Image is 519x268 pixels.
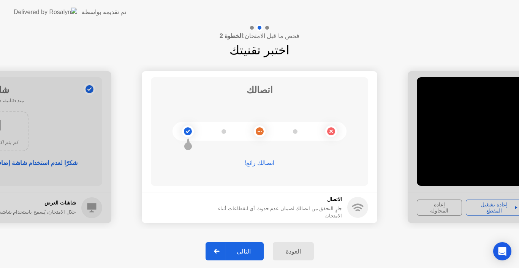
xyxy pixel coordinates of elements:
[273,242,314,260] button: العودة
[226,248,261,255] div: التالي
[493,242,511,260] div: Open Intercom Messenger
[220,32,299,41] h4: فحص ما قبل الامتحان:
[82,8,126,17] div: تم تقديمه بواسطة
[14,8,77,16] img: Delivered by Rosalyn
[275,248,312,255] div: العودة
[229,41,290,59] h1: اختبر تقنيتك
[151,159,368,168] div: اتصالك رائع!
[214,196,342,203] h5: الاتصال
[206,242,264,260] button: التالي
[214,205,342,219] div: جارٍ التحقق من اتصالك لضمان عدم حدوث أي انقطاعات أثناء الامتحان
[247,83,273,97] h1: اتصالك
[220,33,243,39] b: الخطوة 2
